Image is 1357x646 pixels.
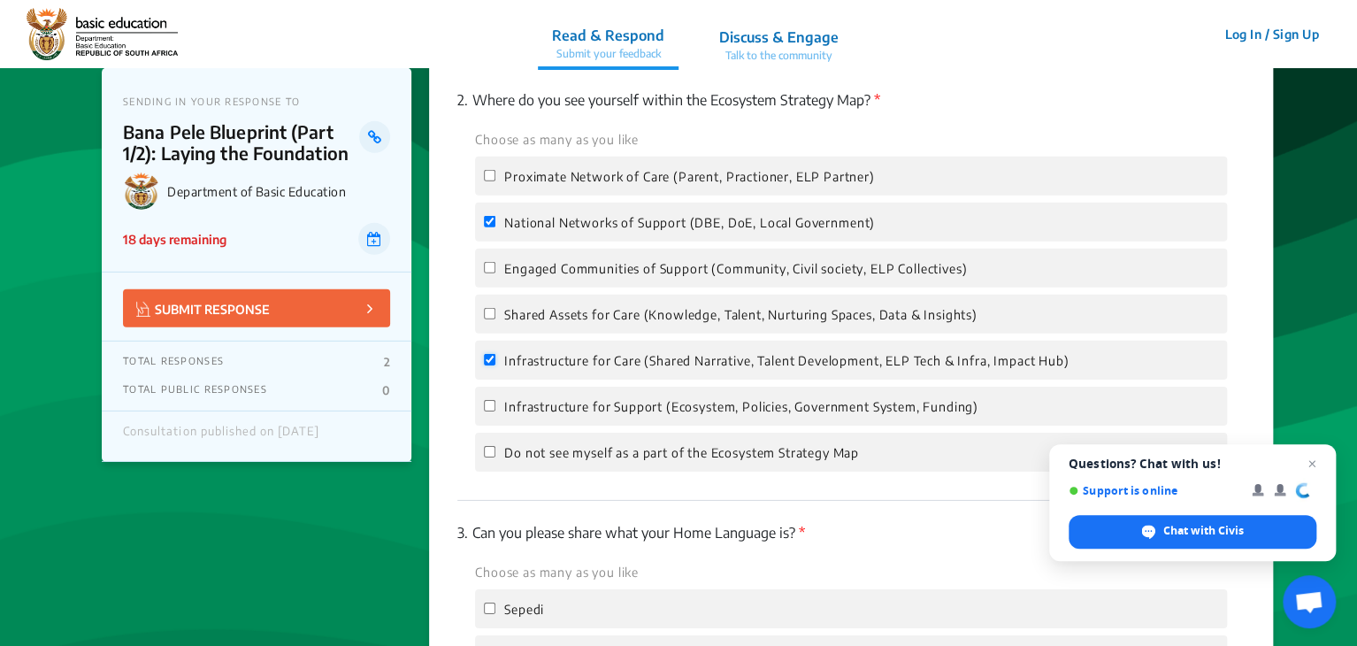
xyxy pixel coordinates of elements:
span: Proximate Network of Care (Parent, Practioner, ELP Partner) [504,169,875,184]
img: Department of Basic Education logo [123,173,160,210]
div: Consultation published on [DATE] [123,425,319,448]
span: 3. [457,524,468,542]
input: National Networks of Support (DBE, DoE, Local Government) [484,216,495,227]
p: Where do you see yourself within the Ecosystem Strategy Map? [457,89,1245,111]
input: Engaged Communities of Support (Community, Civil society, ELP Collectives) [484,262,495,273]
label: Choose as many as you like [475,130,639,150]
input: Infrastructure for Care (Shared Narrative, Talent Development, ELP Tech & Infra, Impact Hub) [484,354,495,365]
input: Do not see myself as a part of the Ecosystem Strategy Map [484,446,495,458]
p: Discuss & Engage [719,27,839,48]
span: National Networks of Support (DBE, DoE, Local Government) [504,215,875,230]
p: SUBMIT RESPONSE [136,298,270,319]
span: Infrastructure for Care (Shared Narrative, Talent Development, ELP Tech & Infra, Impact Hub) [504,353,1069,368]
span: Do not see myself as a part of the Ecosystem Strategy Map [504,445,859,460]
span: Engaged Communities of Support (Community, Civil society, ELP Collectives) [504,261,967,276]
span: Close chat [1301,453,1322,474]
button: Log In / Sign Up [1213,20,1330,48]
div: Open chat [1283,575,1336,628]
input: Proximate Network of Care (Parent, Practioner, ELP Partner) [484,170,495,181]
input: Infrastructure for Support (Ecosystem, Policies, Government System, Funding) [484,400,495,411]
input: Sepedi [484,603,495,614]
img: r3bhv9o7vttlwasn7lg2llmba4yf [27,8,178,61]
p: TOTAL RESPONSES [123,355,224,369]
p: Bana Pele Blueprint (Part 1/2): Laying the Foundation [123,121,359,164]
input: Shared Assets for Care (Knowledge, Talent, Nurturing Spaces, Data & Insights) [484,308,495,319]
p: 2 [384,355,390,369]
span: 2. [457,91,468,109]
span: Support is online [1069,484,1239,497]
p: Talk to the community [719,48,839,64]
button: SUBMIT RESPONSE [123,289,390,327]
img: Vector.jpg [136,302,150,317]
span: Questions? Chat with us! [1069,457,1316,471]
p: Read & Respond [552,25,664,46]
p: Submit your feedback [552,46,664,62]
p: 18 days remaining [123,230,226,249]
div: Chat with Civis [1069,515,1316,549]
p: Can you please share what your Home Language is? [457,522,1245,543]
p: 0 [382,383,390,397]
span: Shared Assets for Care (Knowledge, Talent, Nurturing Spaces, Data & Insights) [504,307,977,322]
label: Choose as many as you like [475,563,639,582]
span: Chat with Civis [1163,523,1244,539]
span: Sepedi [504,602,544,617]
p: Department of Basic Education [167,184,390,199]
span: Infrastructure for Support (Ecosystem, Policies, Government System, Funding) [504,399,978,414]
p: SENDING IN YOUR RESPONSE TO [123,96,390,107]
p: TOTAL PUBLIC RESPONSES [123,383,267,397]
